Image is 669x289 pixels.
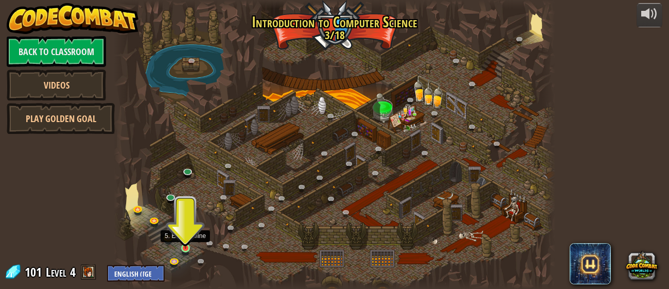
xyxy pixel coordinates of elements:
[7,36,106,67] a: Back to Classroom
[7,3,138,34] img: CodeCombat - Learn how to code by playing a game
[25,264,45,280] span: 101
[637,3,662,27] button: Adjust volume
[7,103,115,134] a: Play Golden Goal
[7,70,106,100] a: Videos
[181,226,190,248] img: level-banner-started.png
[46,264,66,281] span: Level
[70,264,76,280] span: 4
